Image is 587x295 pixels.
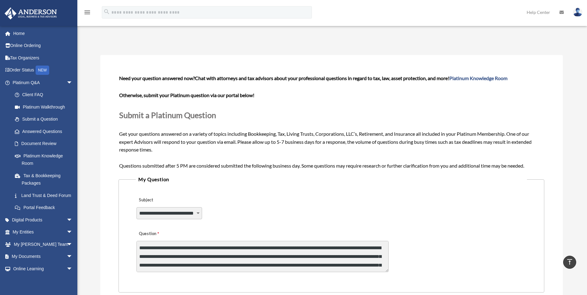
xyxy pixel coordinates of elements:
span: arrow_drop_down [67,76,79,89]
legend: My Question [136,175,527,184]
a: menu [84,11,91,16]
span: arrow_drop_down [67,238,79,251]
i: menu [84,9,91,16]
span: arrow_drop_down [67,250,79,263]
b: Otherwise, submit your Platinum question via our portal below! [119,92,254,98]
a: Tax Organizers [4,52,82,64]
a: Platinum Walkthrough [9,101,82,113]
i: search [103,8,110,15]
a: Platinum Knowledge Room [9,150,82,169]
a: Home [4,27,82,40]
a: Portal Feedback [9,202,82,214]
a: Digital Productsarrow_drop_down [4,214,82,226]
span: Chat with attorneys and tax advisors about your professional questions in regard to tax, law, ass... [195,75,507,81]
a: Client FAQ [9,89,82,101]
a: Order StatusNEW [4,64,82,77]
span: arrow_drop_down [67,263,79,275]
label: Subject [136,196,195,204]
img: Anderson Advisors Platinum Portal [3,7,59,19]
img: User Pic [573,8,582,17]
i: vertical_align_top [566,258,573,266]
a: Platinum Knowledge Room [449,75,507,81]
div: NEW [36,66,49,75]
a: Answered Questions [9,125,82,138]
span: arrow_drop_down [67,214,79,226]
label: Question [136,229,184,238]
a: My Entitiesarrow_drop_down [4,226,82,238]
a: Submit a Question [9,113,79,126]
a: Online Ordering [4,40,82,52]
span: arrow_drop_down [67,226,79,239]
a: My [PERSON_NAME] Teamarrow_drop_down [4,238,82,250]
a: Document Review [9,138,82,150]
span: Get your questions answered on a variety of topics including Bookkeeping, Tax, Living Trusts, Cor... [119,75,543,168]
a: My Documentsarrow_drop_down [4,250,82,263]
a: Platinum Q&Aarrow_drop_down [4,76,82,89]
a: Land Trust & Deed Forum [9,189,82,202]
a: vertical_align_top [563,256,576,269]
span: Submit a Platinum Question [119,110,216,120]
span: Need your question answered now? [119,75,195,81]
a: Online Learningarrow_drop_down [4,263,82,275]
a: Tax & Bookkeeping Packages [9,169,82,189]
